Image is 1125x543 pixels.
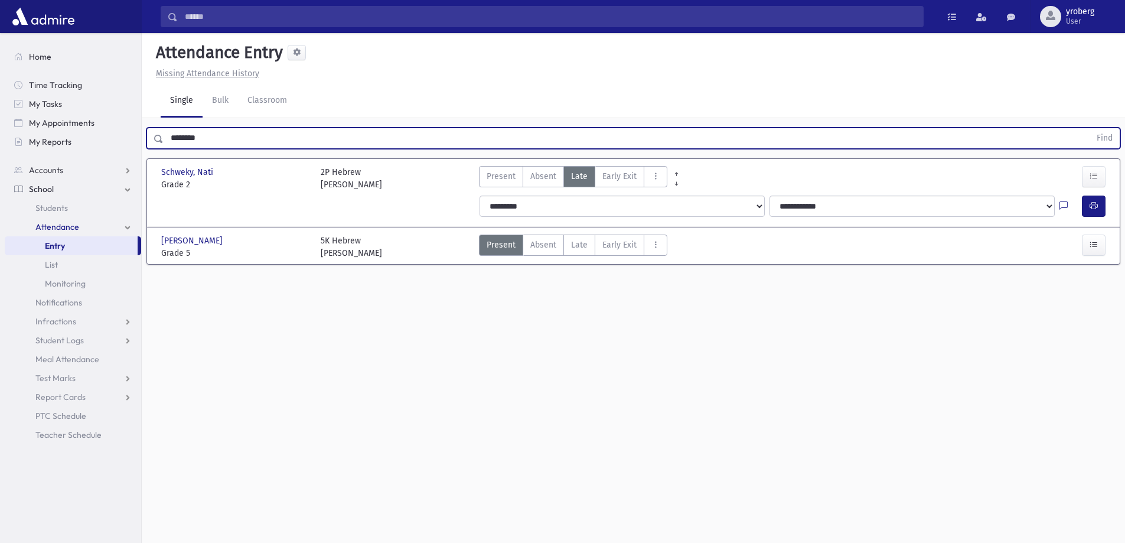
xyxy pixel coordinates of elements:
[5,132,141,151] a: My Reports
[1090,128,1120,148] button: Find
[29,99,62,109] span: My Tasks
[5,274,141,293] a: Monitoring
[161,178,309,191] span: Grade 2
[35,222,79,232] span: Attendance
[5,47,141,66] a: Home
[602,170,637,183] span: Early Exit
[321,166,382,191] div: 2P Hebrew [PERSON_NAME]
[479,235,667,259] div: AttTypes
[156,69,259,79] u: Missing Attendance History
[530,239,556,251] span: Absent
[161,166,216,178] span: Schweky, Nati
[45,259,58,270] span: List
[5,331,141,350] a: Student Logs
[5,425,141,444] a: Teacher Schedule
[5,95,141,113] a: My Tasks
[29,165,63,175] span: Accounts
[602,239,637,251] span: Early Exit
[35,316,76,327] span: Infractions
[5,199,141,217] a: Students
[5,76,141,95] a: Time Tracking
[5,293,141,312] a: Notifications
[35,297,82,308] span: Notifications
[35,354,99,365] span: Meal Attendance
[571,170,588,183] span: Late
[35,335,84,346] span: Student Logs
[5,369,141,388] a: Test Marks
[29,51,51,62] span: Home
[5,255,141,274] a: List
[161,247,309,259] span: Grade 5
[5,180,141,199] a: School
[487,170,516,183] span: Present
[5,217,141,236] a: Attendance
[5,407,141,425] a: PTC Schedule
[151,43,283,63] h5: Attendance Entry
[5,350,141,369] a: Meal Attendance
[35,430,102,440] span: Teacher Schedule
[5,113,141,132] a: My Appointments
[5,388,141,407] a: Report Cards
[238,84,296,118] a: Classroom
[29,118,94,128] span: My Appointments
[35,373,76,383] span: Test Marks
[29,184,54,194] span: School
[530,170,556,183] span: Absent
[5,236,138,255] a: Entry
[178,6,923,27] input: Search
[5,312,141,331] a: Infractions
[487,239,516,251] span: Present
[35,411,86,421] span: PTC Schedule
[35,203,68,213] span: Students
[161,84,203,118] a: Single
[29,80,82,90] span: Time Tracking
[571,239,588,251] span: Late
[35,392,86,402] span: Report Cards
[45,278,86,289] span: Monitoring
[29,136,71,147] span: My Reports
[151,69,259,79] a: Missing Attendance History
[1066,7,1094,17] span: yroberg
[161,235,225,247] span: [PERSON_NAME]
[5,161,141,180] a: Accounts
[1066,17,1094,26] span: User
[321,235,382,259] div: 5K Hebrew [PERSON_NAME]
[9,5,77,28] img: AdmirePro
[479,166,667,191] div: AttTypes
[203,84,238,118] a: Bulk
[45,240,65,251] span: Entry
